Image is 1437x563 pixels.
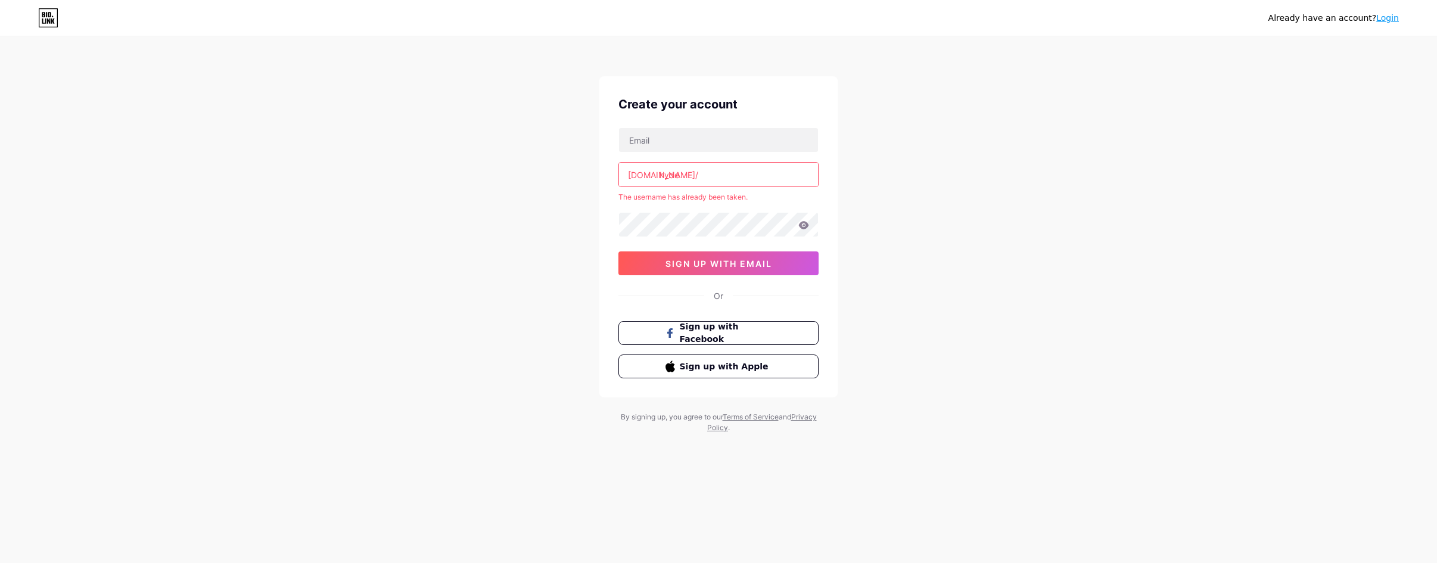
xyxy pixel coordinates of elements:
div: Create your account [618,95,819,113]
a: Login [1376,13,1399,23]
div: [DOMAIN_NAME]/ [628,169,698,181]
div: Already have an account? [1268,12,1399,24]
button: Sign up with Facebook [618,321,819,345]
input: username [619,163,818,186]
input: Email [619,128,818,152]
span: Sign up with Apple [680,360,772,373]
button: Sign up with Apple [618,354,819,378]
a: Terms of Service [723,412,779,421]
div: By signing up, you agree to our and . [617,412,820,433]
span: sign up with email [665,259,772,269]
button: sign up with email [618,251,819,275]
div: The username has already been taken. [618,192,819,203]
div: Or [714,290,723,302]
span: Sign up with Facebook [680,321,772,346]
